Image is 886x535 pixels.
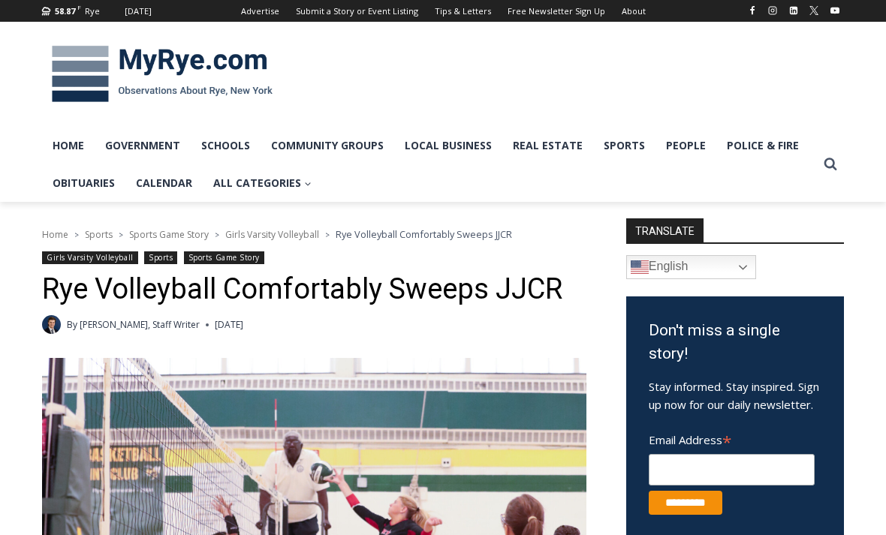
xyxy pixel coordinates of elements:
[394,127,502,164] a: Local Business
[502,127,593,164] a: Real Estate
[144,251,177,264] a: Sports
[203,164,322,202] a: All Categories
[743,2,761,20] a: Facebook
[649,377,821,413] p: Stay informed. Stay inspired. Sign up now for our daily newsletter.
[716,127,809,164] a: Police & Fire
[626,218,704,242] strong: TRANSLATE
[826,2,844,20] a: YouTube
[129,228,209,241] a: Sports Game Story
[42,127,817,203] nav: Primary Navigation
[649,319,821,366] h3: Don't miss a single story!
[631,258,649,276] img: en
[817,151,844,178] button: View Search Form
[80,318,200,331] a: [PERSON_NAME], Staff Writer
[42,272,586,307] h1: Rye Volleyball Comfortably Sweeps JJCR
[55,5,75,17] span: 58.87
[119,230,123,240] span: >
[626,255,756,279] a: English
[655,127,716,164] a: People
[42,35,282,113] img: MyRye.com
[213,175,312,191] span: All Categories
[325,230,330,240] span: >
[42,227,586,242] nav: Breadcrumbs
[67,317,77,332] span: By
[85,5,100,18] div: Rye
[42,315,61,334] a: Author image
[261,127,394,164] a: Community Groups
[336,227,512,241] span: Rye Volleyball Comfortably Sweeps JJCR
[649,425,815,452] label: Email Address
[184,251,264,264] a: Sports Game Story
[215,317,243,332] time: [DATE]
[42,164,125,202] a: Obituaries
[764,2,782,20] a: Instagram
[191,127,261,164] a: Schools
[42,228,68,241] a: Home
[215,230,219,240] span: >
[225,228,319,241] a: Girls Varsity Volleyball
[85,228,113,241] a: Sports
[42,127,95,164] a: Home
[805,2,823,20] a: X
[125,164,203,202] a: Calendar
[593,127,655,164] a: Sports
[77,3,81,11] span: F
[42,251,138,264] a: Girls Varsity Volleyball
[95,127,191,164] a: Government
[74,230,79,240] span: >
[42,315,61,334] img: Charlie Morris headshot PROFESSIONAL HEADSHOT
[785,2,803,20] a: Linkedin
[125,5,152,18] div: [DATE]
